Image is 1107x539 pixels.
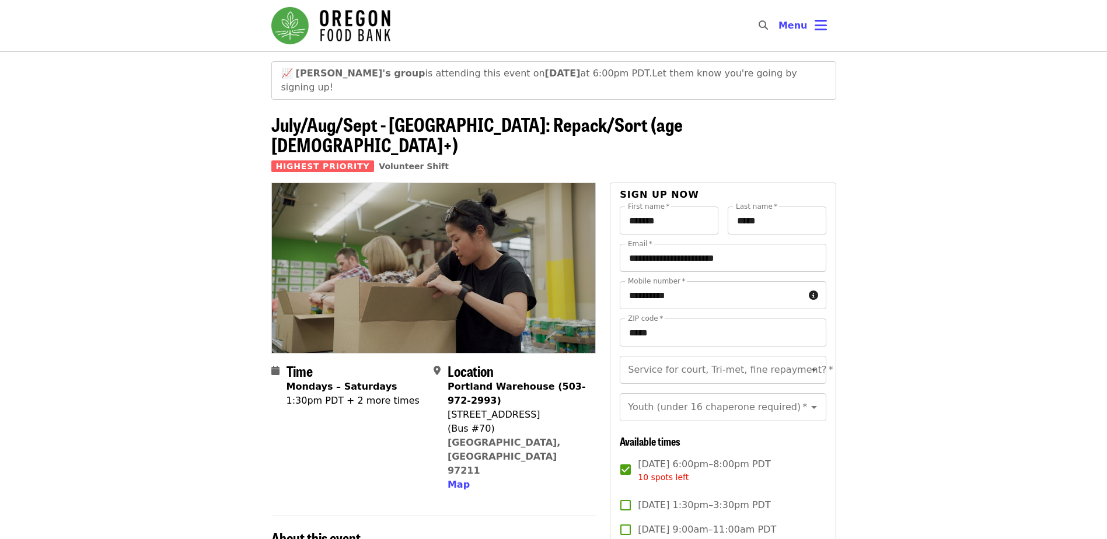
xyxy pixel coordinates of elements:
span: Location [448,360,494,381]
div: (Bus #70) [448,422,586,436]
input: Email [620,244,826,272]
input: Last name [728,206,826,235]
span: [DATE] 6:00pm–8:00pm PDT [638,457,770,484]
strong: Portland Warehouse (503-972-2993) [448,381,586,406]
input: Search [775,12,784,40]
i: bars icon [815,17,827,34]
button: Open [806,399,822,415]
span: growth emoji [281,68,293,79]
i: search icon [759,20,768,31]
a: [GEOGRAPHIC_DATA], [GEOGRAPHIC_DATA] 97211 [448,437,561,476]
button: Map [448,478,470,492]
span: July/Aug/Sept - [GEOGRAPHIC_DATA]: Repack/Sort (age [DEMOGRAPHIC_DATA]+) [271,110,683,158]
span: 10 spots left [638,473,689,482]
span: Map [448,479,470,490]
i: circle-info icon [809,290,818,301]
input: ZIP code [620,318,826,346]
span: Time [287,360,313,381]
strong: [PERSON_NAME]'s group [296,68,425,79]
div: 1:30pm PDT + 2 more times [287,394,420,408]
i: calendar icon [271,365,280,376]
strong: Mondays – Saturdays [287,381,397,392]
strong: [DATE] [545,68,581,79]
label: Last name [736,203,777,210]
label: Mobile number [628,278,685,285]
button: Toggle account menu [769,12,836,40]
input: Mobile number [620,281,804,309]
img: Oregon Food Bank - Home [271,7,390,44]
span: Available times [620,433,680,449]
span: Highest Priority [271,160,375,172]
button: Open [806,362,822,378]
span: [DATE] 1:30pm–3:30pm PDT [638,498,770,512]
span: Sign up now [620,189,699,200]
label: ZIP code [628,315,663,322]
span: Menu [778,20,808,31]
a: Volunteer Shift [379,162,449,171]
span: [DATE] 9:00am–11:00am PDT [638,523,776,537]
label: First name [628,203,670,210]
div: [STREET_ADDRESS] [448,408,586,422]
label: Email [628,240,652,247]
span: is attending this event on at 6:00pm PDT. [296,68,652,79]
i: map-marker-alt icon [434,365,441,376]
img: July/Aug/Sept - Portland: Repack/Sort (age 8+) organized by Oregon Food Bank [272,183,596,352]
input: First name [620,206,718,235]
